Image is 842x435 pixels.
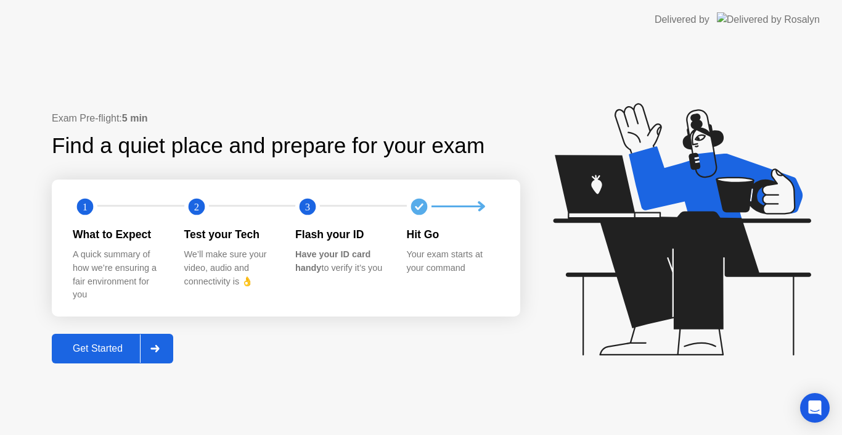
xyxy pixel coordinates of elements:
b: Have your ID card handy [295,249,370,273]
button: Get Started [52,334,173,363]
div: Delivered by [655,12,709,27]
div: Your exam starts at your command [407,248,499,275]
div: We’ll make sure your video, audio and connectivity is 👌 [184,248,276,288]
div: Get Started [55,343,140,354]
div: Exam Pre-flight: [52,111,520,126]
b: 5 min [122,113,148,123]
text: 1 [83,201,88,213]
text: 2 [194,201,198,213]
div: Open Intercom Messenger [800,393,830,423]
div: Find a quiet place and prepare for your exam [52,130,486,162]
text: 3 [305,201,310,213]
div: What to Expect [73,226,165,242]
img: Delivered by Rosalyn [717,12,820,27]
div: Flash your ID [295,226,387,242]
div: Hit Go [407,226,499,242]
div: A quick summary of how we’re ensuring a fair environment for you [73,248,165,301]
div: to verify it’s you [295,248,387,275]
div: Test your Tech [184,226,276,242]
